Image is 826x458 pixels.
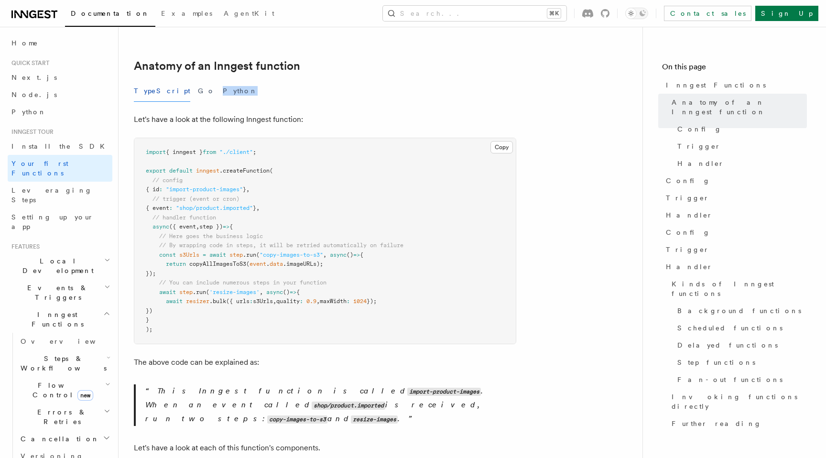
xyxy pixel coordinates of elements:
[253,205,256,211] span: }
[8,208,112,235] a: Setting up your app
[253,149,256,155] span: ;
[209,298,226,305] span: .bulk
[224,10,274,17] span: AgentKit
[666,193,709,203] span: Trigger
[270,167,273,174] span: (
[243,186,246,193] span: }
[146,316,149,323] span: }
[21,338,119,345] span: Overview
[320,298,347,305] span: maxWidth
[276,298,300,305] span: quality
[8,252,112,279] button: Local Development
[159,233,263,240] span: // Here goes the business logic
[300,298,303,305] span: :
[8,138,112,155] a: Install the SDK
[267,415,327,424] code: copy-images-to-s3
[145,384,516,426] p: This Inngest function is called . When an event called is received, run two steps: and .
[666,80,766,90] span: Inngest Functions
[662,224,807,241] a: Config
[8,283,104,302] span: Events & Triggers
[17,430,112,447] button: Cancellation
[351,415,398,424] code: resize-images
[223,223,229,230] span: =>
[203,251,206,258] span: =
[17,350,112,377] button: Steps & Workflows
[316,298,320,305] span: ,
[246,186,250,193] span: ,
[8,306,112,333] button: Inngest Functions
[666,176,710,185] span: Config
[668,94,807,120] a: Anatomy of an Inngest function
[677,323,783,333] span: Scheduled functions
[260,251,323,258] span: "copy-images-to-s3"
[672,279,807,298] span: Kinds of Inngest functions
[8,103,112,120] a: Python
[256,251,260,258] span: (
[17,434,99,444] span: Cancellation
[176,205,253,211] span: "shop/product.imported"
[134,113,516,126] p: Let's have a look at the following Inngest function:
[672,98,807,117] span: Anatomy of an Inngest function
[677,306,801,316] span: Background functions
[674,155,807,172] a: Handler
[755,6,818,21] a: Sign Up
[8,182,112,208] a: Leveraging Steps
[169,167,193,174] span: default
[668,275,807,302] a: Kinds of Inngest functions
[256,205,260,211] span: ,
[677,340,778,350] span: Delayed functions
[666,228,710,237] span: Config
[134,80,190,102] button: TypeScript
[8,243,40,251] span: Features
[186,298,209,305] span: resizer
[152,196,239,202] span: // trigger (event or cron)
[199,223,223,230] span: step })
[360,251,363,258] span: {
[273,298,276,305] span: ,
[146,186,159,193] span: { id
[179,289,193,295] span: step
[8,155,112,182] a: Your first Functions
[672,419,761,428] span: Further reading
[152,214,216,221] span: // handler function
[159,186,163,193] span: :
[223,80,258,102] button: Python
[664,6,751,21] a: Contact sales
[209,251,226,258] span: await
[77,390,93,401] span: new
[250,298,253,305] span: :
[674,302,807,319] a: Background functions
[229,223,233,230] span: {
[159,279,326,286] span: // You can include numerous steps in your function
[11,74,57,81] span: Next.js
[198,80,215,102] button: Go
[674,337,807,354] a: Delayed functions
[166,186,243,193] span: "import-product-images"
[8,86,112,103] a: Node.js
[662,207,807,224] a: Handler
[330,251,347,258] span: async
[668,415,807,432] a: Further reading
[134,441,516,455] p: Let's have a look at each of this function's components.
[266,261,270,267] span: .
[196,167,219,174] span: inngest
[353,298,367,305] span: 1024
[179,251,199,258] span: s3Urls
[159,251,176,258] span: const
[219,149,253,155] span: "./client"
[677,159,724,168] span: Handler
[152,177,183,184] span: // config
[266,289,283,295] span: async
[260,289,263,295] span: ,
[146,307,152,314] span: })
[677,375,783,384] span: Fan-out functions
[677,142,721,151] span: Trigger
[383,6,566,21] button: Search...⌘K
[17,403,112,430] button: Errors & Retries
[169,223,196,230] span: ({ event
[672,392,807,411] span: Invoking functions directly
[229,251,243,258] span: step
[134,59,300,73] a: Anatomy of an Inngest function
[166,298,183,305] span: await
[169,205,173,211] span: :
